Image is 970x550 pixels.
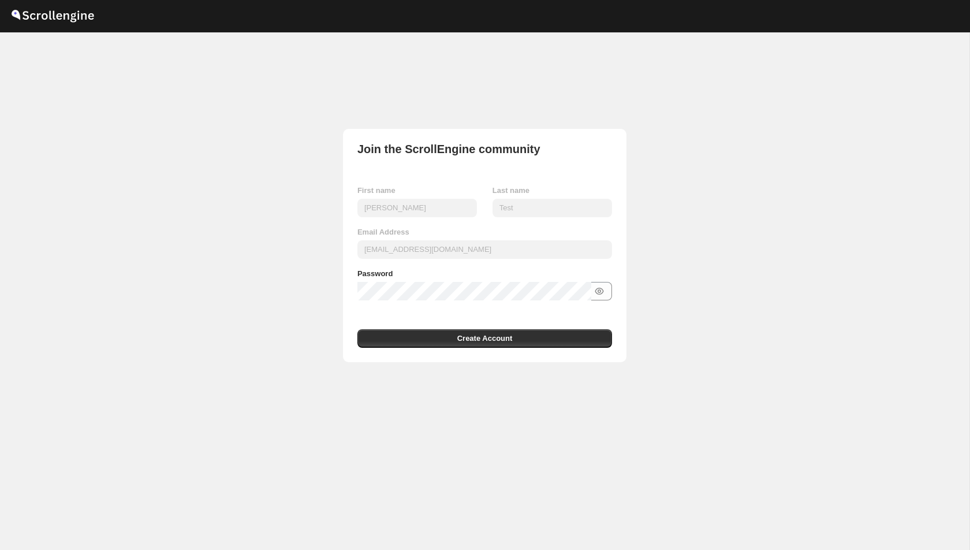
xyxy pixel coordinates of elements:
b: Last name [493,186,529,195]
b: First name [357,186,396,195]
div: Join the ScrollEngine community [357,143,540,155]
b: Password [357,269,393,278]
button: Create Account [357,329,612,348]
span: Create Account [457,333,513,344]
b: Email Address [357,228,409,236]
